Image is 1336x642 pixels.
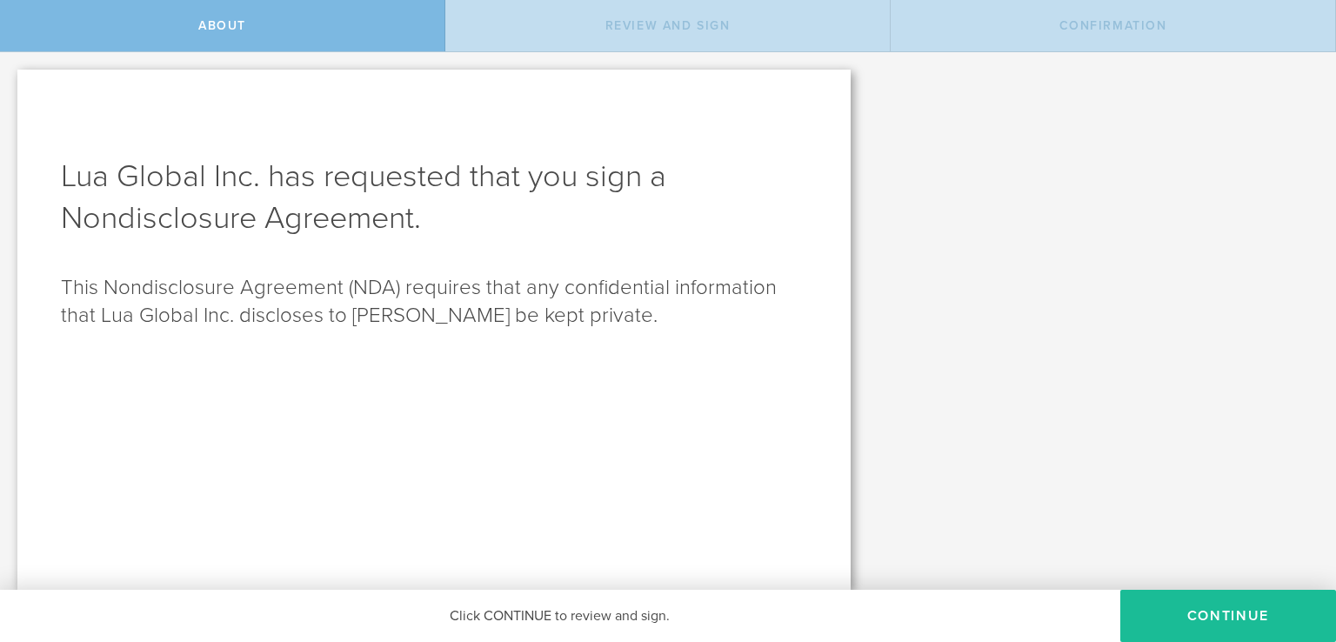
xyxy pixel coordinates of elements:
[605,18,731,33] span: Review and sign
[198,18,246,33] span: About
[61,156,807,239] h1: Lua Global Inc. has requested that you sign a Nondisclosure Agreement .
[1059,18,1167,33] span: Confirmation
[1120,590,1336,642] button: Continue
[61,274,807,330] p: This Nondisclosure Agreement (NDA) requires that any confidential information that Lua Global Inc...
